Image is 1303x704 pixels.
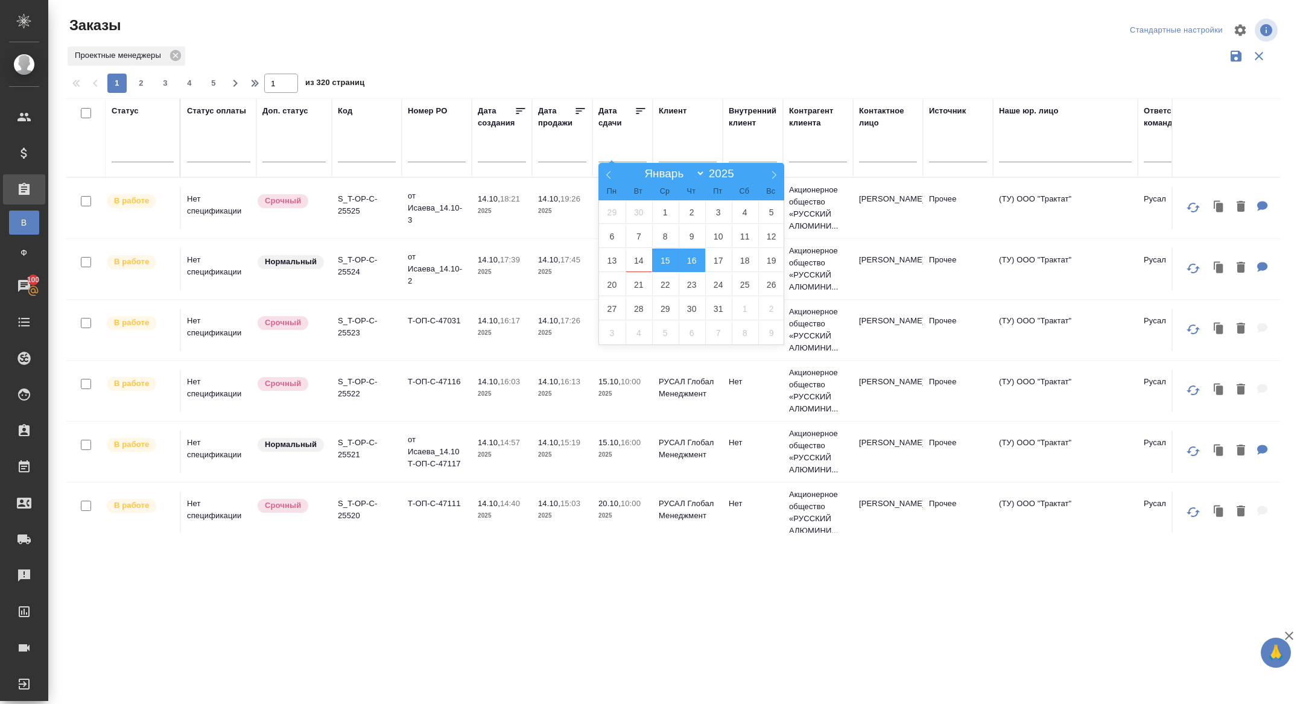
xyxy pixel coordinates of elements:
td: Прочее [923,248,993,290]
input: Год [705,167,743,180]
span: Октябрь 6, 2025 [599,224,626,248]
p: 2025 [598,388,647,400]
span: 5 [204,77,223,89]
p: Нормальный [265,256,317,268]
div: Внутренний клиент [729,105,777,129]
div: Выставляет ПМ после принятия заказа от КМа [106,437,174,453]
span: Октябрь 26, 2025 [758,273,785,296]
td: [PERSON_NAME] [853,431,923,473]
td: Прочее [923,370,993,412]
p: Проектные менеджеры [75,49,165,62]
span: 3 [156,77,175,89]
div: Выставляет ПМ после принятия заказа от КМа [106,193,174,209]
td: (ТУ) ООО "Трактат" [993,431,1138,473]
td: от Исаева_14.10-2 [402,245,472,293]
p: В работе [114,317,149,329]
span: Ф [15,247,33,259]
p: 19:26 [560,194,580,203]
td: Прочее [923,492,993,534]
span: Октябрь 29, 2025 [652,297,679,320]
div: Выставляется автоматически, если на указанный объем услуг необходимо больше времени в стандартном... [256,315,326,331]
div: Номер PO [408,105,447,117]
span: Ноябрь 4, 2025 [626,321,652,344]
td: Русал [1138,431,1208,473]
button: Клонировать [1208,195,1231,220]
span: Октябрь 22, 2025 [652,273,679,296]
span: Октябрь 19, 2025 [758,249,785,272]
span: Октябрь 31, 2025 [705,297,732,320]
p: 2025 [478,510,526,522]
p: РУСАЛ Глобал Менеджмент [659,498,717,522]
p: 16:00 [621,438,641,447]
td: Нет спецификации [181,309,256,351]
p: Акционерное общество «РУССКИЙ АЛЮМИНИ... [789,428,847,476]
p: 2025 [538,327,586,339]
div: Контрагент клиента [789,105,847,129]
button: Обновить [1179,193,1208,222]
td: [PERSON_NAME] [853,370,923,412]
p: 2025 [478,388,526,400]
span: Октябрь 25, 2025 [732,273,758,296]
button: Сбросить фильтры [1248,45,1270,68]
p: 15.10, [598,377,621,386]
p: 2025 [478,205,526,217]
p: 2025 [538,388,586,400]
button: Удалить [1231,195,1251,220]
p: 14.10, [538,499,560,508]
p: 2025 [478,266,526,278]
span: Октябрь 2, 2025 [679,200,705,224]
p: Акционерное общество «РУССКИЙ АЛЮМИНИ... [789,489,847,537]
span: Октябрь 27, 2025 [599,297,626,320]
td: Нет спецификации [181,492,256,534]
p: 14.10, [538,255,560,264]
p: РУСАЛ Глобал Менеджмент [659,376,717,400]
p: S_T-OP-C-25523 [338,315,396,339]
p: 18:21 [500,194,520,203]
p: 14.10, [478,438,500,447]
span: Октябрь 12, 2025 [758,224,785,248]
div: Статус по умолчанию для стандартных заказов [256,254,326,270]
div: Статус [112,105,139,117]
p: В работе [114,195,149,207]
td: [PERSON_NAME] [853,492,923,534]
td: от Исаева_14.10-3 [402,184,472,232]
a: В [9,211,39,235]
p: 2025 [478,449,526,461]
span: Октябрь 1, 2025 [652,200,679,224]
button: Обновить [1179,437,1208,466]
p: В работе [114,499,149,512]
button: Обновить [1179,376,1208,405]
td: Т-ОП-С-47031 [402,309,472,351]
span: Сентябрь 30, 2025 [626,200,652,224]
span: Ноябрь 1, 2025 [732,297,758,320]
span: Вт [625,188,651,195]
span: Октябрь 20, 2025 [599,273,626,296]
p: Акционерное общество «РУССКИЙ АЛЮМИНИ... [789,306,847,354]
p: 16:17 [500,316,520,325]
div: Код [338,105,352,117]
span: Октябрь 5, 2025 [758,200,785,224]
a: 100 [3,271,45,301]
p: 2025 [538,449,586,461]
span: 4 [180,77,199,89]
div: Клиент [659,105,686,117]
span: Ср [651,188,678,195]
p: 14.10, [538,316,560,325]
td: Т-ОП-С-47111 [402,492,472,534]
td: [PERSON_NAME] [853,248,923,290]
span: Сб [731,188,758,195]
p: 2025 [598,510,647,522]
span: В [15,217,33,229]
span: Ноябрь 5, 2025 [652,321,679,344]
div: Статус по умолчанию для стандартных заказов [256,437,326,453]
span: 2 [132,77,151,89]
span: Октябрь 30, 2025 [679,297,705,320]
td: (ТУ) ООО "Трактат" [993,370,1138,412]
p: S_T-OP-C-25520 [338,498,396,522]
td: (ТУ) ООО "Трактат" [993,187,1138,229]
button: Сохранить фильтры [1225,45,1248,68]
button: Клонировать [1208,499,1231,524]
td: Прочее [923,431,993,473]
p: 14.10, [478,499,500,508]
p: 14.10, [478,255,500,264]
